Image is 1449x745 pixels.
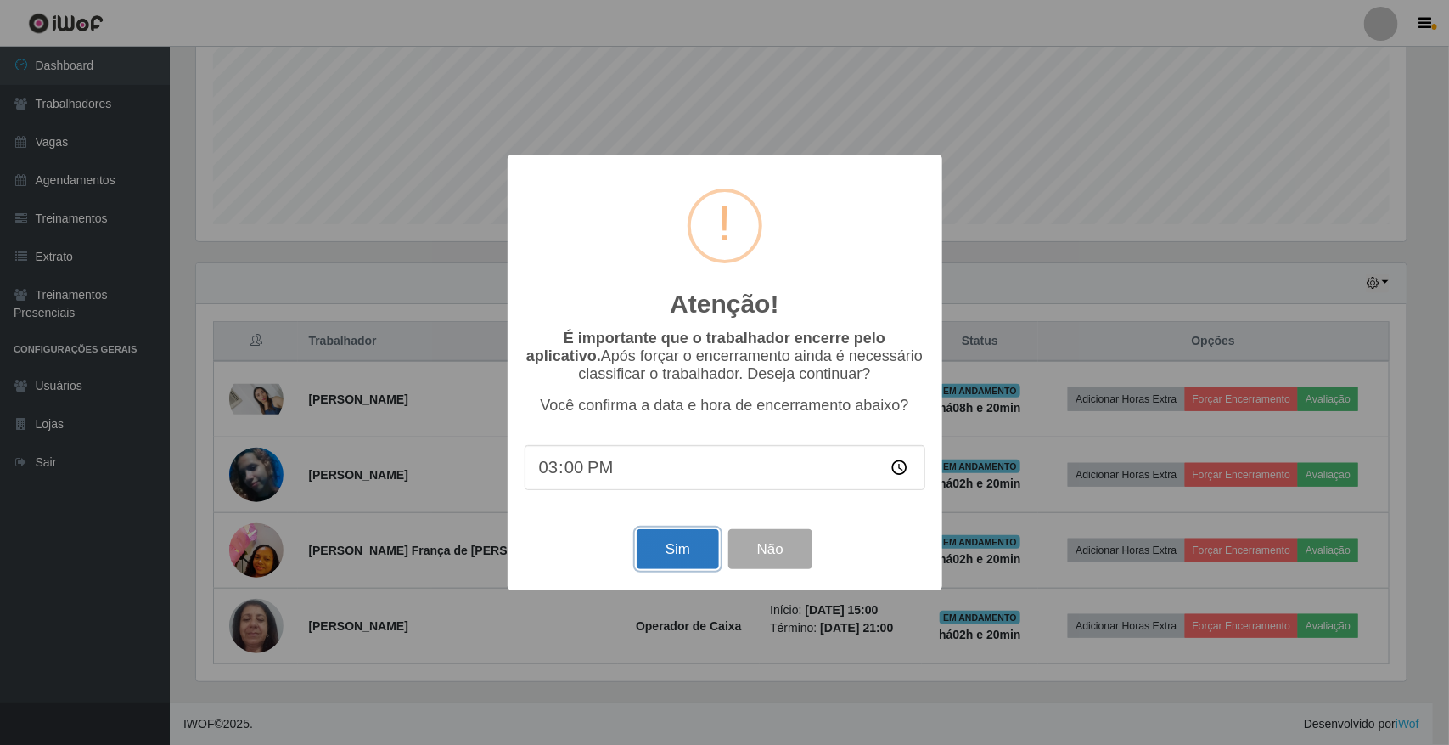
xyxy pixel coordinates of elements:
[670,289,778,319] h2: Atenção!
[637,529,719,569] button: Sim
[728,529,812,569] button: Não
[525,397,925,415] p: Você confirma a data e hora de encerramento abaixo?
[526,330,885,364] b: É importante que o trabalhador encerre pelo aplicativo.
[525,330,925,383] p: Após forçar o encerramento ainda é necessário classificar o trabalhador. Deseja continuar?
